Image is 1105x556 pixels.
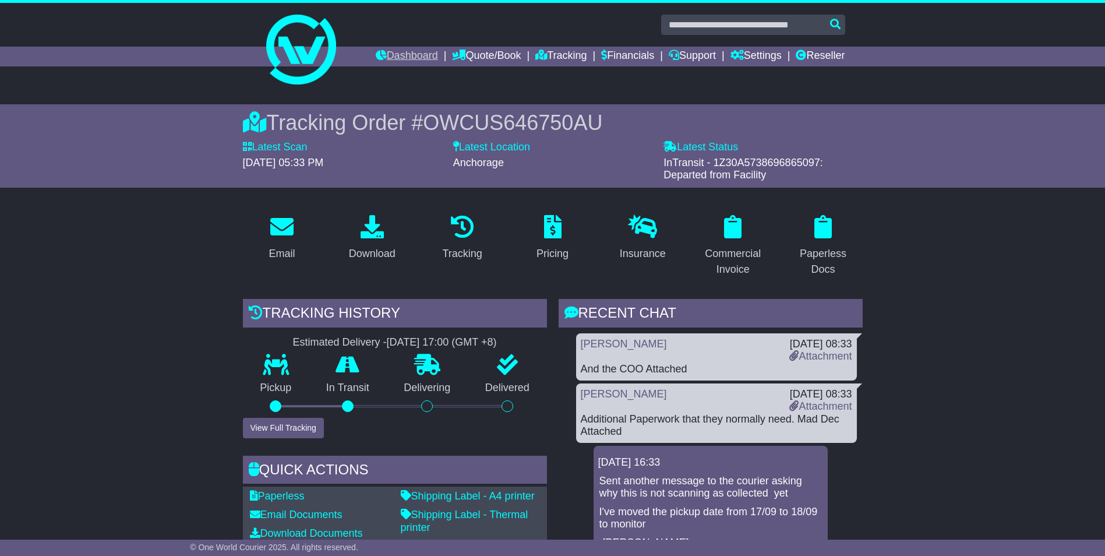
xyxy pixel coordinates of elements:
div: Paperless Docs [792,246,855,277]
div: Tracking history [243,299,547,330]
p: I've moved the pickup date from 17/09 to 18/09 to monitor [599,506,822,531]
p: Delivered [468,382,547,395]
a: Pricing [529,211,576,266]
a: Financials [601,47,654,66]
a: [PERSON_NAME] [581,338,667,350]
a: Email Documents [250,509,343,520]
a: Download [341,211,403,266]
a: Paperless [250,490,305,502]
label: Latest Location [453,141,530,154]
a: Attachment [789,350,852,362]
p: Delivering [387,382,468,395]
div: Commercial Invoice [701,246,765,277]
div: Tracking [442,246,482,262]
label: Latest Scan [243,141,308,154]
a: Settings [730,47,782,66]
div: [DATE] 17:00 (GMT +8) [387,336,497,349]
div: [DATE] 08:33 [789,388,852,401]
span: OWCUS646750AU [423,111,602,135]
div: [DATE] 08:33 [789,338,852,351]
a: Tracking [435,211,489,266]
div: RECENT CHAT [559,299,863,330]
a: Insurance [612,211,673,266]
label: Latest Status [663,141,738,154]
div: Download [349,246,396,262]
a: Commercial Invoice [694,211,772,281]
span: [DATE] 05:33 PM [243,157,324,168]
div: Quick Actions [243,456,547,487]
span: Anchorage [453,157,504,168]
a: Shipping Label - Thermal printer [401,509,528,533]
a: Shipping Label - A4 printer [401,490,535,502]
a: Dashboard [376,47,438,66]
a: Support [669,47,716,66]
div: Insurance [620,246,666,262]
div: Additional Paperwork that they normally need. Mad Dec Attached [581,413,852,438]
button: View Full Tracking [243,418,324,438]
p: -[PERSON_NAME] [599,537,822,550]
div: [DATE] 16:33 [598,456,823,469]
div: Tracking Order # [243,110,863,135]
div: Pricing [536,246,569,262]
div: Estimated Delivery - [243,336,547,349]
div: And the COO Attached [581,363,852,376]
a: Tracking [535,47,587,66]
a: Attachment [789,400,852,412]
p: Sent another message to the courier asking why this is not scanning as collected yet [599,475,822,500]
a: Quote/Book [452,47,521,66]
a: [PERSON_NAME] [581,388,667,400]
a: Email [261,211,302,266]
span: © One World Courier 2025. All rights reserved. [190,543,358,552]
a: Paperless Docs [784,211,863,281]
a: Download Documents [250,527,363,539]
span: InTransit - 1Z30A5738696865097: Departed from Facility [663,157,823,181]
p: In Transit [309,382,387,395]
div: Email [269,246,295,262]
a: Reseller [796,47,845,66]
p: Pickup [243,382,309,395]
